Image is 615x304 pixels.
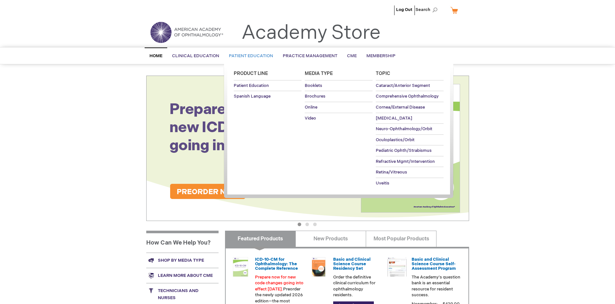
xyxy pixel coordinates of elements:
[146,268,219,283] a: Learn more about CME
[366,231,436,247] a: Most Popular Products
[376,105,425,110] span: Cornea/External Disease
[376,94,439,99] span: Comprehensive Ophthalmology
[376,137,415,142] span: Oculoplastics/Orbit
[376,126,432,131] span: Neuro-Ophthalmology/Orbit
[412,274,461,298] p: The Academy's question bank is an essential resource for resident success.
[225,231,296,247] a: Featured Products
[241,21,381,45] a: Academy Store
[146,231,219,253] h1: How Can We Help You?
[298,223,301,226] button: 1 of 3
[396,7,412,12] a: Log Out
[305,105,317,110] span: Online
[366,53,395,58] span: Membership
[387,257,407,277] img: bcscself_20.jpg
[234,83,269,88] span: Patient Education
[376,170,407,175] span: Retina/Vitreous
[295,231,366,247] a: New Products
[146,253,219,268] a: Shop by media type
[231,257,250,277] img: 0120008u_42.png
[234,71,268,76] span: Product Line
[305,223,309,226] button: 2 of 3
[309,257,328,277] img: 02850963u_47.png
[313,223,317,226] button: 3 of 3
[376,83,430,88] span: Cataract/Anterior Segment
[415,3,440,16] span: Search
[283,53,337,58] span: Practice Management
[172,53,219,58] span: Clinical Education
[412,257,456,271] a: Basic and Clinical Science Course Self-Assessment Program
[333,274,382,298] p: Order the definitive clinical curriculum for ophthalmology residents.
[376,71,390,76] span: Topic
[376,159,435,164] span: Refractive Mgmt/Intervention
[255,257,298,271] a: ICD-10-CM for Ophthalmology: The Complete Reference
[255,275,303,292] font: Prepare now for new code changes going into effect [DATE].
[376,116,412,121] span: [MEDICAL_DATA]
[149,53,162,58] span: Home
[305,94,325,99] span: Brochures
[305,83,322,88] span: Booklets
[376,148,432,153] span: Pediatric Ophth/Strabismus
[376,181,389,186] span: Uveitis
[347,53,357,58] span: CME
[333,257,371,271] a: Basic and Clinical Science Course Residency Set
[305,71,333,76] span: Media Type
[234,94,271,99] span: Spanish Language
[229,53,273,58] span: Patient Education
[305,116,316,121] span: Video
